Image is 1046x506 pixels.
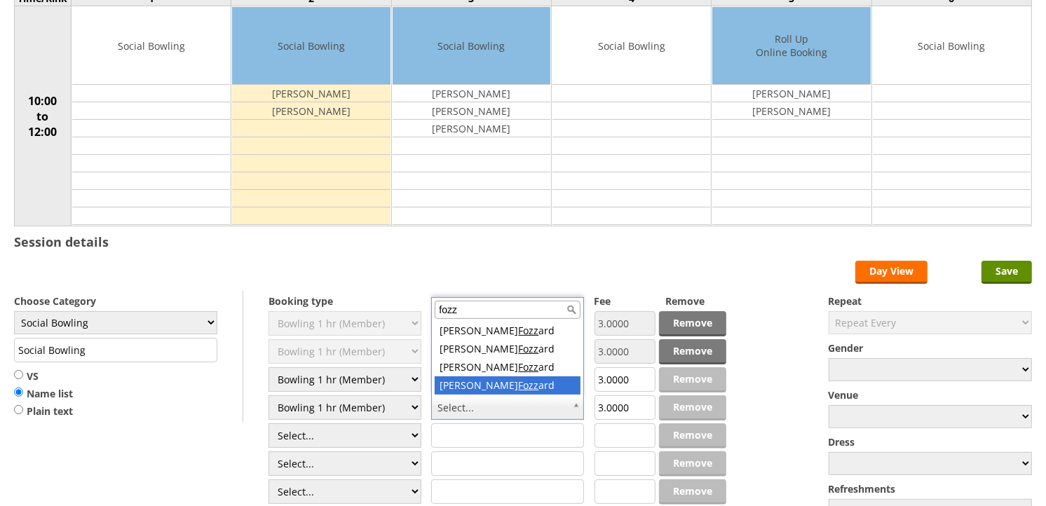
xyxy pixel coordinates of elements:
span: Fozz [518,360,538,374]
div: [PERSON_NAME] ard [435,376,580,395]
div: [PERSON_NAME] ard [435,358,580,376]
span: Fozz [518,324,538,337]
div: [PERSON_NAME] ard [435,340,580,358]
div: [PERSON_NAME] ard [435,322,580,340]
span: Fozz [518,342,538,355]
span: Fozz [518,378,538,392]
